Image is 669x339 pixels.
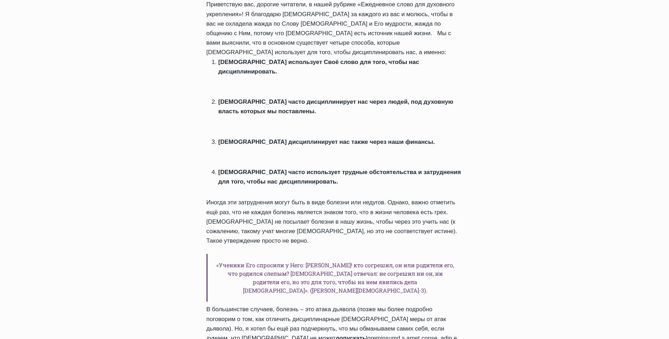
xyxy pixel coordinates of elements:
strong: [DEMOGRAPHIC_DATA] часто использует трудные обстоятельства и затруднения для того, чтобы нас дисц... [218,169,461,185]
strong: [DEMOGRAPHIC_DATA] часто дисциплинирует нас через людей, под духовную власть которых мы поставлены. [218,98,453,115]
strong: [DEMOGRAPHIC_DATA] использует Своё слово для того, чтобы нас дисциплинировать. [218,59,419,75]
strong: [DEMOGRAPHIC_DATA] дисциплинирует нас также через наши финансы. [218,139,435,145]
h6: «Ученики Его спросили у Него: [PERSON_NAME]! кто согрешил, он или родители его, что родился слепы... [206,254,463,302]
